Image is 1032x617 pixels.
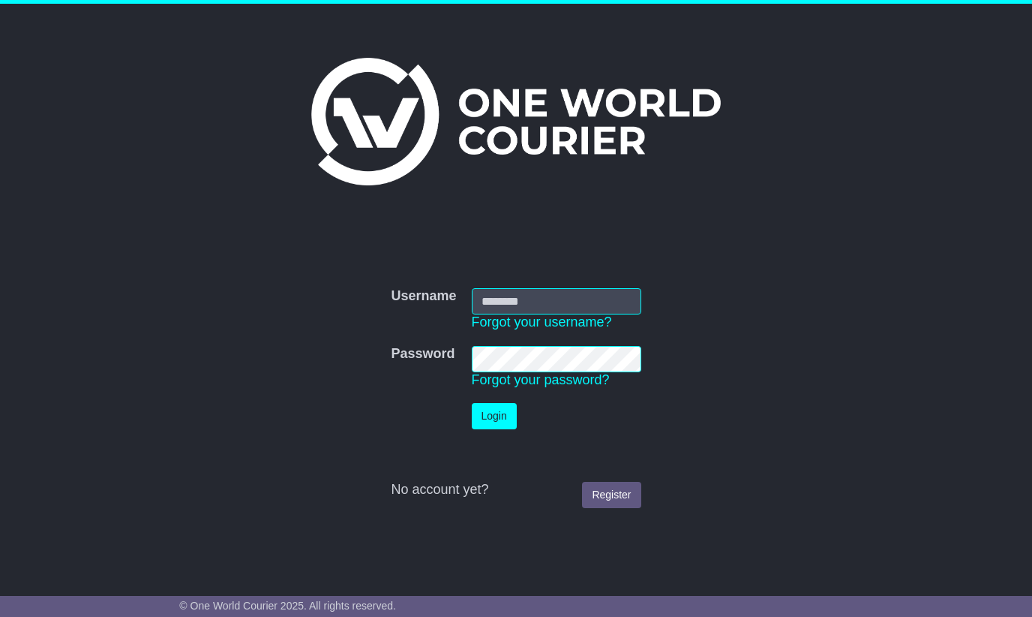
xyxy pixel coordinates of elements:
[472,315,612,330] a: Forgot your username?
[391,346,454,363] label: Password
[472,403,517,429] button: Login
[391,288,456,305] label: Username
[582,482,640,508] a: Register
[179,600,396,612] span: © One World Courier 2025. All rights reserved.
[311,58,721,185] img: One World
[391,482,640,498] div: No account yet?
[472,372,610,387] a: Forgot your password?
